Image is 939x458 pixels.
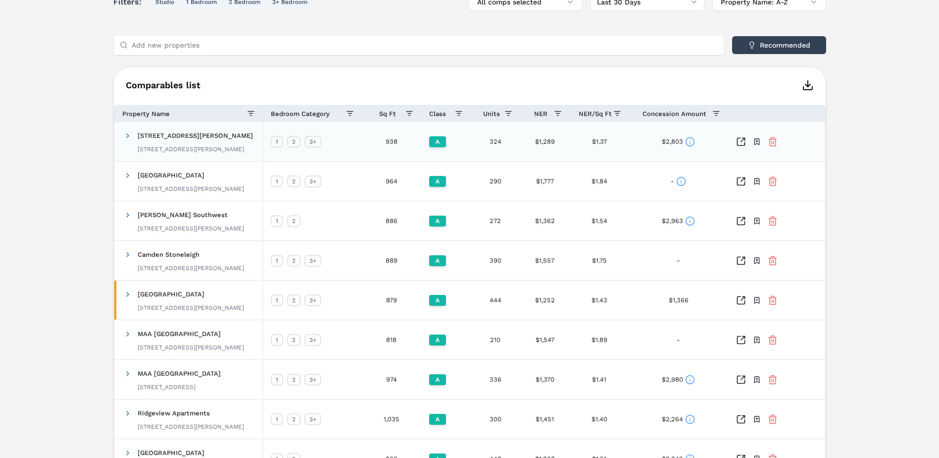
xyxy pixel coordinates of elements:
div: 3+ [304,255,321,267]
div: $2,803 [662,132,695,151]
div: 300 [471,400,520,439]
div: 938 [362,122,421,161]
span: NER/Sq Ft [579,110,612,117]
div: 3+ [304,334,321,346]
a: Inspect Comparables [736,256,746,266]
div: 3+ [304,413,321,425]
div: 964 [362,162,421,201]
div: $1.54 [570,201,629,240]
div: A [429,255,446,266]
div: 324 [471,122,520,161]
div: A [429,335,446,345]
div: 3+ [304,136,321,148]
div: 1 [271,255,283,267]
a: Inspect Comparables [736,176,746,186]
div: 818 [362,320,421,359]
div: A [429,216,446,227]
div: 444 [471,281,520,320]
button: Recommended [732,36,826,54]
div: $2,980 [662,370,695,389]
span: MAA [GEOGRAPHIC_DATA] [138,370,221,377]
div: A [429,295,446,306]
div: $1,362 [520,201,570,240]
div: 2 [287,374,300,386]
span: Camden Stoneleigh [138,251,199,258]
div: $1,252 [520,281,570,320]
span: Property Name [122,110,170,117]
div: 290 [471,162,520,201]
div: [STREET_ADDRESS][PERSON_NAME] [138,185,244,193]
span: Units [483,110,500,117]
div: - [677,251,680,270]
a: Inspect Comparables [736,375,746,385]
div: 1 [271,175,283,187]
span: MAA [GEOGRAPHIC_DATA] [138,330,221,338]
div: 336 [471,360,520,399]
div: [STREET_ADDRESS][PERSON_NAME] [138,225,244,232]
div: 390 [471,241,520,280]
div: 272 [471,201,520,240]
span: NER [534,110,547,117]
div: 879 [362,281,421,320]
input: Add new properties [132,35,718,55]
a: Inspect Comparables [736,414,746,424]
div: A [429,374,446,385]
div: A [429,176,446,187]
div: $1.75 [570,241,629,280]
div: 886 [362,201,421,240]
div: 3+ [304,175,321,187]
div: $1,289 [520,122,570,161]
a: Inspect Comparables [736,295,746,305]
div: - [677,330,680,349]
div: $1.41 [570,360,629,399]
div: [STREET_ADDRESS][PERSON_NAME] [138,304,244,312]
div: 2 [287,294,300,306]
span: [STREET_ADDRESS][PERSON_NAME] [138,132,253,139]
div: $1.89 [570,320,629,359]
div: $1,777 [520,162,570,201]
div: 1,035 [362,400,421,439]
div: A [429,136,446,147]
div: 1 [271,374,283,386]
div: [STREET_ADDRESS][PERSON_NAME] [138,145,253,153]
div: 889 [362,241,421,280]
div: $1,557 [520,241,570,280]
span: [GEOGRAPHIC_DATA] [138,172,204,179]
div: $2,963 [662,211,695,230]
span: Class [429,110,446,117]
div: $1.43 [570,281,629,320]
div: 2 [287,215,300,227]
div: $2,264 [662,409,695,429]
div: - [671,172,686,191]
div: 3+ [304,294,321,306]
div: [STREET_ADDRESS][PERSON_NAME] [138,343,244,351]
div: 2 [287,413,300,425]
div: A [429,414,446,425]
div: 2 [287,175,300,187]
div: $1,547 [520,320,570,359]
a: Inspect Comparables [736,137,746,147]
div: [STREET_ADDRESS] [138,383,221,391]
span: Sq Ft [379,110,396,117]
div: $1,366 [669,290,689,310]
div: 1 [271,136,283,148]
div: [STREET_ADDRESS][PERSON_NAME] [138,264,244,272]
div: 2 [287,255,300,267]
span: [GEOGRAPHIC_DATA] [138,290,204,298]
div: 974 [362,360,421,399]
div: 1 [271,215,283,227]
div: 3+ [304,374,321,386]
a: Inspect Comparables [736,216,746,226]
span: Bedroom Category [271,110,330,117]
div: $1,370 [520,360,570,399]
span: [GEOGRAPHIC_DATA] [138,449,204,457]
div: [STREET_ADDRESS][PERSON_NAME] [138,423,244,431]
div: 2 [287,334,300,346]
div: 1 [271,413,283,425]
span: Comparables list [126,81,200,90]
div: 2 [287,136,300,148]
div: 1 [271,294,283,306]
span: [PERSON_NAME] Southwest [138,211,228,219]
span: Concession Amount [642,110,706,117]
a: Inspect Comparables [736,335,746,345]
